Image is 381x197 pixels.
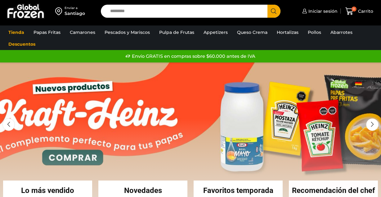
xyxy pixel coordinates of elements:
a: Queso Crema [234,26,271,38]
a: Pescados y Mariscos [101,26,153,38]
a: 0 Carrito [344,4,375,19]
h2: Novedades [98,187,187,194]
a: Iniciar sesión [301,5,338,17]
a: Descuentos [5,38,38,50]
a: Hortalizas [274,26,302,38]
h2: Recomendación del chef [289,187,378,194]
div: Santiago [65,10,85,16]
button: Search button [267,5,280,18]
div: Next slide [366,118,379,131]
a: Tienda [5,26,27,38]
h2: Favoritos temporada [194,187,283,194]
div: Previous slide [2,118,15,131]
h2: Lo más vendido [3,187,92,194]
a: Papas Fritas [30,26,64,38]
a: Appetizers [200,26,231,38]
a: Camarones [67,26,98,38]
a: Pulpa de Frutas [156,26,197,38]
span: Iniciar sesión [307,8,338,14]
span: Carrito [356,8,373,14]
a: Pollos [305,26,324,38]
span: 0 [352,7,356,11]
div: Enviar a [65,6,85,10]
img: address-field-icon.svg [55,6,65,16]
a: Abarrotes [327,26,356,38]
